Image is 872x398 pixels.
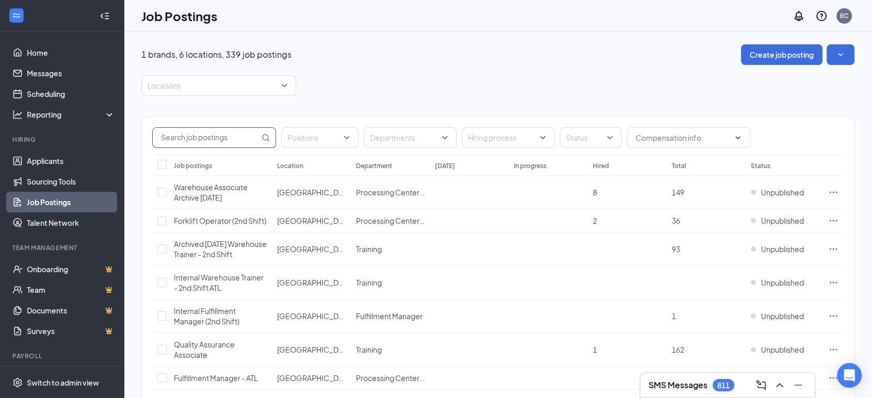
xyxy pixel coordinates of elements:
span: Unpublished [761,277,804,288]
span: 1 [672,311,676,321]
div: Location [277,161,303,170]
button: ComposeMessage [753,377,769,393]
span: 1 [593,345,597,354]
td: Training [351,233,430,266]
svg: Ellipses [828,311,838,321]
p: 1 brands, 6 locations, 339 job postings [141,49,292,60]
svg: Minimize [792,379,804,391]
svg: Ellipses [828,244,838,254]
td: Training [351,266,430,300]
svg: ChevronUp [773,379,786,391]
span: Unpublished [761,311,804,321]
h1: Job Postings [141,7,217,25]
td: Processing Center Staff [351,176,430,209]
button: Create job posting [741,44,822,65]
td: Atlanta [272,209,351,233]
svg: SmallChevronDown [835,49,846,60]
svg: Notifications [793,10,805,22]
span: Quality Assurance Associate [174,340,235,359]
span: Forklift Operator (2nd Shift) [174,216,266,225]
span: Warehouse Associate Archive [DATE] [174,183,248,202]
span: 36 [672,216,680,225]
td: Atlanta [272,233,351,266]
td: Atlanta [272,300,351,333]
span: 2 [593,216,597,225]
svg: ComposeMessage [755,379,767,391]
span: Fulfillment Manager [356,311,423,321]
a: Home [27,42,115,63]
div: EC [840,11,848,20]
span: 93 [672,244,680,254]
span: Internal Warehouse Trainer - 2nd Shift ATL [174,273,264,292]
svg: Ellipses [828,215,838,226]
svg: Analysis [12,109,23,120]
div: 811 [717,381,730,390]
svg: Collapse [100,11,110,21]
span: [GEOGRAPHIC_DATA] [277,373,352,383]
div: Reporting [27,109,116,120]
span: Fulfillment Manager - ATL [174,373,257,383]
span: 8 [593,188,597,197]
a: OnboardingCrown [27,259,115,279]
span: Processing Center Forklift [356,216,445,225]
svg: MagnifyingGlass [262,134,270,142]
span: Processing Center Management [356,373,466,383]
svg: WorkstreamLogo [11,10,22,21]
span: [GEOGRAPHIC_DATA] [277,216,352,225]
svg: Ellipses [828,344,838,355]
input: Search job postings [153,128,260,147]
button: ChevronUp [771,377,788,393]
span: [GEOGRAPHIC_DATA] [277,311,352,321]
svg: ChevronDown [734,134,742,142]
span: Unpublished [761,244,804,254]
svg: Ellipses [828,187,838,197]
a: Talent Network [27,212,115,233]
a: Messages [27,63,115,84]
td: Atlanta [272,367,351,390]
span: Unpublished [761,215,804,226]
span: Training [356,244,382,254]
input: Compensation info [636,132,730,143]
div: Department [356,161,392,170]
span: Processing Center Staff [356,188,438,197]
svg: Ellipses [828,277,838,288]
div: Hiring [12,135,113,144]
span: 162 [672,345,684,354]
span: 149 [672,188,684,197]
td: Fulfillment Manager [351,300,430,333]
span: Archived [DATE] Warehouse Trainer - 2nd Shift [174,239,267,259]
td: Training [351,333,430,367]
span: Unpublished [761,187,804,197]
button: Minimize [790,377,806,393]
a: TeamCrown [27,279,115,300]
th: Status [746,155,823,176]
td: Atlanta [272,266,351,300]
div: Team Management [12,243,113,252]
th: [DATE] [430,155,509,176]
div: Open Intercom Messenger [837,363,862,388]
td: Atlanta [272,333,351,367]
h3: SMS Messages [649,379,707,391]
span: [GEOGRAPHIC_DATA] [277,244,352,254]
a: Sourcing Tools [27,171,115,192]
span: Unpublished [761,344,804,355]
td: Processing Center Forklift [351,209,430,233]
svg: Settings [12,377,23,388]
th: Hired [588,155,667,176]
div: Switch to admin view [27,377,99,388]
span: Training [356,345,382,354]
svg: QuestionInfo [815,10,828,22]
span: [GEOGRAPHIC_DATA] [277,345,352,354]
div: Payroll [12,352,113,360]
a: SurveysCrown [27,321,115,341]
td: Atlanta [272,176,351,209]
span: Internal Fulfillment Manager (2nd Shift) [174,306,239,326]
a: Scheduling [27,84,115,104]
span: [GEOGRAPHIC_DATA] [277,278,352,287]
td: Processing Center Management [351,367,430,390]
a: Job Postings [27,192,115,212]
div: Job postings [174,161,212,170]
th: In progress [509,155,588,176]
button: SmallChevronDown [827,44,854,65]
span: Training [356,278,382,287]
